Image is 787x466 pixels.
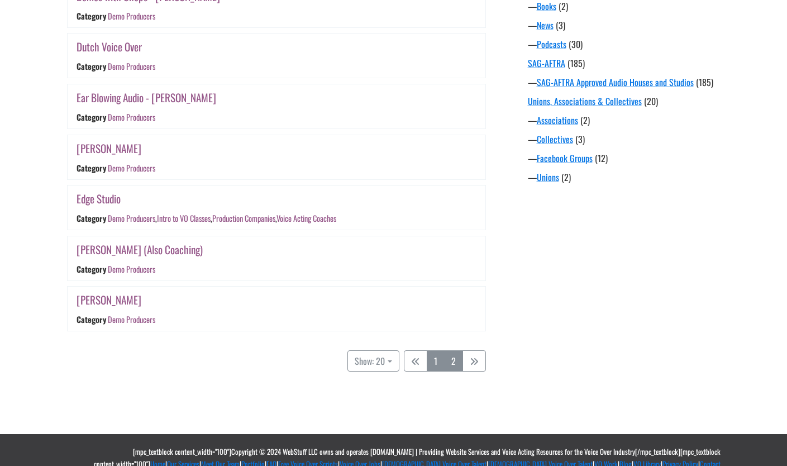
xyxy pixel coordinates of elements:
a: Podcasts [537,37,566,51]
span: (185) [567,56,585,70]
a: Dutch Voice Over [77,39,142,55]
a: SAG-AFTRA [528,56,565,70]
div: — [528,37,729,51]
div: — [528,18,729,32]
a: Demo Producers [107,212,155,224]
div: — [528,170,729,184]
a: Unions [537,170,559,184]
button: Show: 20 [347,350,399,372]
div: , , , [107,212,336,224]
a: [PERSON_NAME] (Also Coaching) [77,241,203,258]
span: (20) [644,94,658,108]
a: Demo Producers [107,314,155,326]
a: Collectives [537,132,573,146]
div: Category [77,263,106,275]
a: 2 [444,350,463,372]
a: Production Companies [212,212,275,224]
span: (30) [569,37,583,51]
div: Category [77,314,106,326]
div: — [528,113,729,127]
a: Demo Producers [107,61,155,73]
a: Demo Producers [107,263,155,275]
a: Facebook Groups [537,151,593,165]
a: Intro to VO Classes [156,212,210,224]
div: — [528,132,729,146]
a: Unions, Associations & Collectives [528,94,642,108]
a: [PERSON_NAME] [77,140,141,156]
a: News [537,18,554,32]
a: Voice Acting Coaches [276,212,336,224]
a: Demo Producers [107,162,155,174]
span: (2) [580,113,590,127]
span: (2) [561,170,571,184]
span: (12) [595,151,608,165]
a: Demo Producers [107,111,155,123]
span: (3) [575,132,585,146]
a: Edge Studio [77,191,121,207]
div: Category [77,162,106,174]
div: Category [77,212,106,224]
div: Category [77,61,106,73]
a: [PERSON_NAME] [77,292,141,308]
a: 1 [427,350,445,372]
a: Associations [537,113,578,127]
a: Ear Blowing Audio - [PERSON_NAME] [77,89,216,106]
div: Category [77,111,106,123]
div: Category [77,10,106,22]
a: SAG-AFTRA Approved Audio Houses and Studios [537,75,694,89]
span: (185) [696,75,713,89]
div: — [528,75,729,89]
div: — [528,151,729,165]
a: Demo Producers [107,10,155,22]
span: (3) [556,18,565,32]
